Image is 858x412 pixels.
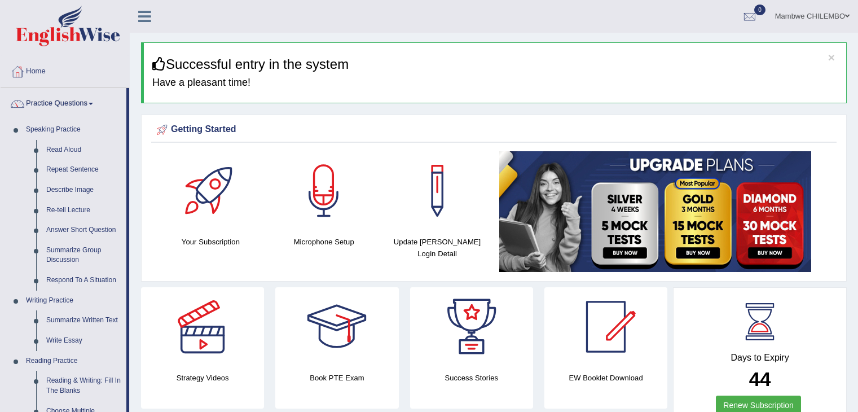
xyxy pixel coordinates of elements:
[1,56,129,84] a: Home
[41,371,126,401] a: Reading & Writing: Fill In The Blanks
[152,57,838,72] h3: Successful entry in the system
[499,151,811,272] img: small5.jpg
[21,120,126,140] a: Speaking Practice
[410,372,533,384] h4: Success Stories
[754,5,765,15] span: 0
[41,160,126,180] a: Repeat Sentence
[41,240,126,270] a: Summarize Group Discussion
[749,368,771,390] b: 44
[275,372,398,384] h4: Book PTE Exam
[154,121,834,138] div: Getting Started
[273,236,375,248] h4: Microphone Setup
[41,331,126,351] a: Write Essay
[141,372,264,384] h4: Strategy Videos
[686,353,834,363] h4: Days to Expiry
[41,270,126,291] a: Respond To A Situation
[21,291,126,311] a: Writing Practice
[1,88,126,116] a: Practice Questions
[41,180,126,200] a: Describe Image
[21,351,126,371] a: Reading Practice
[386,236,489,260] h4: Update [PERSON_NAME] Login Detail
[41,220,126,240] a: Answer Short Question
[41,200,126,221] a: Re-tell Lecture
[544,372,667,384] h4: EW Booklet Download
[41,310,126,331] a: Summarize Written Text
[160,236,262,248] h4: Your Subscription
[41,140,126,160] a: Read Aloud
[828,51,835,63] button: ×
[152,77,838,89] h4: Have a pleasant time!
